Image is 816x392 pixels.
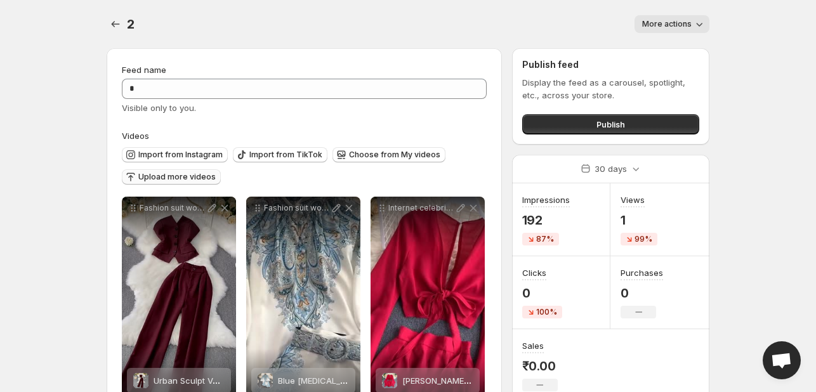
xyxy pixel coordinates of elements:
[621,266,663,279] h3: Purchases
[278,376,412,386] span: Blue [MEDICAL_DATA] Vintage Set
[122,65,166,75] span: Feed name
[258,373,273,388] img: Blue Muse Vintage Set
[249,150,322,160] span: Import from TikTok
[596,118,625,131] span: Publish
[140,203,206,213] p: Fashion suit women s Korean style sleeveless single-breasted waist suspender top two-piece high w...
[107,15,124,33] button: Settings
[154,376,282,386] span: Urban Sculpt Vest & Trouser Set
[621,193,645,206] h3: Views
[122,131,149,141] span: Videos
[402,376,527,386] span: [PERSON_NAME] Sleeve Co-ord
[522,339,544,352] h3: Sales
[332,147,445,162] button: Choose from My videos
[635,234,652,244] span: 99%
[138,150,223,160] span: Import from Instagram
[522,358,558,374] p: ₹0.00
[382,373,397,388] img: Scarlet Bell Sleeve Co-ord
[621,212,657,228] p: 1
[522,285,562,301] p: 0
[595,162,627,175] p: 30 days
[522,76,699,101] p: Display the feed as a carousel, spotlight, etc., across your store.
[122,103,196,113] span: Visible only to you.
[138,172,216,182] span: Upload more videos
[621,285,663,301] p: 0
[388,203,454,213] p: Internet celebrity suit [DEMOGRAPHIC_DATA] 2020 new design flared sleeve chiffon shirt high waist...
[642,19,692,29] span: More actions
[522,58,699,71] h2: Publish feed
[536,234,554,244] span: 87%
[133,373,148,388] img: Urban Sculpt Vest & Trouser Set
[122,169,221,185] button: Upload more videos
[349,150,440,160] span: Choose from My videos
[233,147,327,162] button: Import from TikTok
[127,16,135,32] span: 2
[522,193,570,206] h3: Impressions
[122,147,228,162] button: Import from Instagram
[635,15,709,33] button: More actions
[763,341,801,379] a: Open chat
[522,114,699,134] button: Publish
[536,307,557,317] span: 100%
[522,266,546,279] h3: Clicks
[522,212,570,228] p: 192
[264,203,330,213] p: Fashion suit women s stand collar loose lantern three-quarter sleeve positioning printed shirt tw...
